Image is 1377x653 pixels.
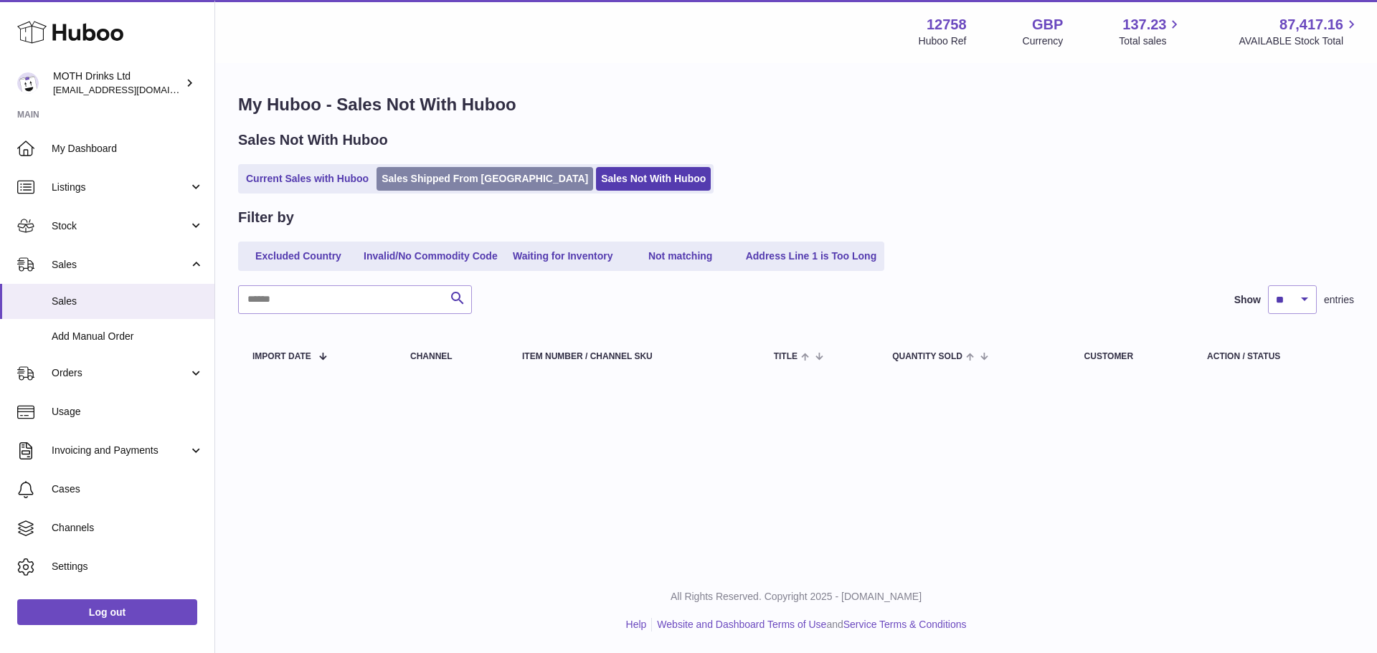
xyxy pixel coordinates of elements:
span: Settings [52,560,204,573]
span: Channels [52,521,204,535]
div: Action / Status [1207,352,1340,361]
a: Current Sales with Huboo [241,167,374,191]
span: 87,417.16 [1279,15,1343,34]
span: entries [1324,293,1354,307]
strong: GBP [1032,15,1063,34]
span: Usage [52,405,204,419]
span: 137.23 [1122,15,1166,34]
a: Excluded Country [241,244,356,268]
a: Help [626,619,647,630]
a: Address Line 1 is Too Long [741,244,882,268]
h2: Sales Not With Huboo [238,130,388,150]
a: 137.23 Total sales [1119,15,1183,48]
label: Show [1234,293,1261,307]
span: AVAILABLE Stock Total [1239,34,1360,48]
span: [EMAIL_ADDRESS][DOMAIN_NAME] [53,84,211,95]
strong: 12758 [927,15,967,34]
a: Service Terms & Conditions [843,619,967,630]
div: Channel [410,352,493,361]
div: Item Number / Channel SKU [522,352,745,361]
span: Sales [52,295,204,308]
span: Orders [52,366,189,380]
p: All Rights Reserved. Copyright 2025 - [DOMAIN_NAME] [227,590,1366,604]
img: orders@mothdrinks.com [17,72,39,94]
a: Sales Not With Huboo [596,167,711,191]
div: MOTH Drinks Ltd [53,70,182,97]
a: Not matching [623,244,738,268]
span: Total sales [1119,34,1183,48]
h2: Filter by [238,208,294,227]
span: Sales [52,258,189,272]
span: Cases [52,482,204,496]
a: Sales Shipped From [GEOGRAPHIC_DATA] [377,167,593,191]
div: Customer [1084,352,1178,361]
span: Invoicing and Payments [52,444,189,457]
span: Stock [52,219,189,233]
h1: My Huboo - Sales Not With Huboo [238,93,1354,116]
span: My Dashboard [52,142,204,156]
span: Quantity Sold [892,352,962,361]
span: Import date [252,352,311,361]
a: Invalid/No Commodity Code [359,244,503,268]
span: Add Manual Order [52,330,204,343]
a: 87,417.16 AVAILABLE Stock Total [1239,15,1360,48]
a: Website and Dashboard Terms of Use [657,619,826,630]
a: Log out [17,599,197,625]
div: Currency [1023,34,1064,48]
div: Huboo Ref [919,34,967,48]
span: Title [774,352,798,361]
a: Waiting for Inventory [506,244,620,268]
li: and [652,618,966,631]
span: Listings [52,181,189,194]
